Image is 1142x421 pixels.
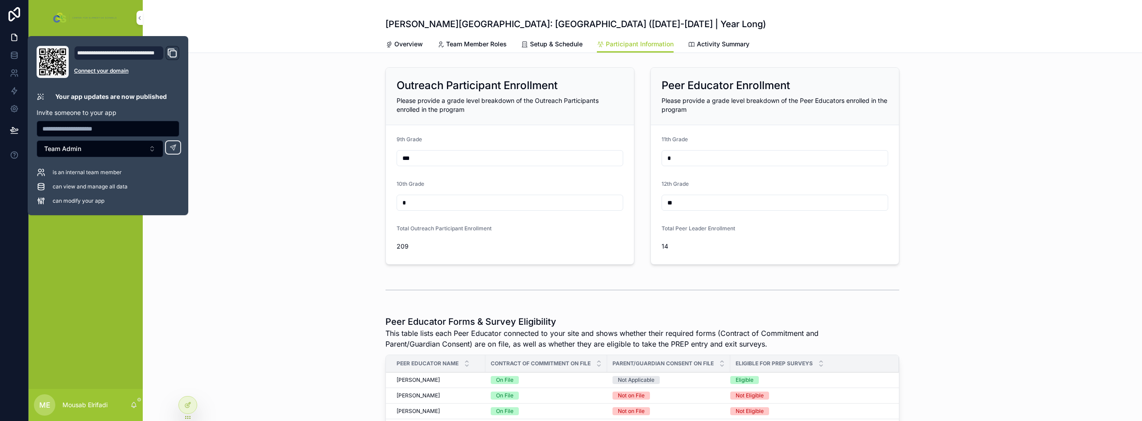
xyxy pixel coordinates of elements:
span: Team Member Roles [446,40,507,49]
a: Not on File [612,392,725,400]
p: Invite someone to your app [37,108,179,117]
span: is an internal team member [53,169,122,176]
h2: Outreach Participant Enrollment [397,78,558,93]
p: Mousab Elrifadi [62,401,108,409]
span: This table lists each Peer Educator connected to your site and shows whether their required forms... [385,328,832,349]
div: On File [496,392,513,400]
button: Select Button [37,140,163,157]
a: On File [491,376,602,384]
span: can modify your app [53,197,104,204]
a: Not Eligible [730,407,888,415]
a: Not Applicable [612,376,725,384]
span: 9th Grade [397,136,422,143]
span: 12th Grade [662,180,689,187]
h1: Peer Educator Forms & Survey Eligibility [385,315,832,328]
h2: Peer Educator Enrollment [662,78,790,93]
span: Please provide a grade level breakdown of the Peer Educators enrolled in the program [662,97,887,113]
span: [PERSON_NAME] [397,392,440,399]
a: Not Eligible [730,392,888,400]
span: Overview [394,40,423,49]
div: Domain and Custom Link [74,46,179,78]
span: Total Peer Leader Enrollment [662,225,735,232]
div: On File [496,376,513,384]
a: On File [491,392,602,400]
div: Not Applicable [618,376,654,384]
span: [PERSON_NAME] [397,376,440,384]
a: Eligible [730,376,888,384]
a: [PERSON_NAME] [397,408,480,415]
span: 209 [397,242,623,251]
span: Contract of Commitment on File [491,360,591,367]
a: [PERSON_NAME] [397,392,480,399]
p: Your app updates are now published [55,92,167,101]
span: can view and manage all data [53,183,128,190]
a: Setup & Schedule [521,36,583,54]
div: scrollable content [29,36,143,230]
span: ME [39,400,50,410]
div: Not on File [618,407,645,415]
a: [PERSON_NAME] [397,376,480,384]
span: [PERSON_NAME] [397,408,440,415]
span: Total Outreach Participant Enrollment [397,225,492,232]
span: Please provide a grade level breakdown of the Outreach Participants enrolled in the program [397,97,599,113]
div: Not Eligible [736,392,764,400]
span: 11th Grade [662,136,688,143]
h1: [PERSON_NAME][GEOGRAPHIC_DATA]: [GEOGRAPHIC_DATA] ([DATE]-[DATE] | Year Long) [385,18,766,30]
a: Overview [385,36,423,54]
div: On File [496,407,513,415]
span: 14 [662,242,771,251]
span: Activity Summary [697,40,749,49]
a: Team Member Roles [437,36,507,54]
a: Not on File [612,407,725,415]
div: Not Eligible [736,407,764,415]
div: Eligible [736,376,753,384]
span: Setup & Schedule [530,40,583,49]
span: Team Admin [44,144,81,153]
a: Participant Information [597,36,674,53]
span: Peer Educator Name [397,360,459,367]
img: App logo [51,11,120,25]
a: Activity Summary [688,36,749,54]
a: Connect your domain [74,67,179,74]
span: Eligible for PREP Surveys [736,360,813,367]
span: Participant Information [606,40,674,49]
div: Not on File [618,392,645,400]
span: 10th Grade [397,180,424,187]
span: Parent/Guardian Consent on File [612,360,714,367]
a: On File [491,407,602,415]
